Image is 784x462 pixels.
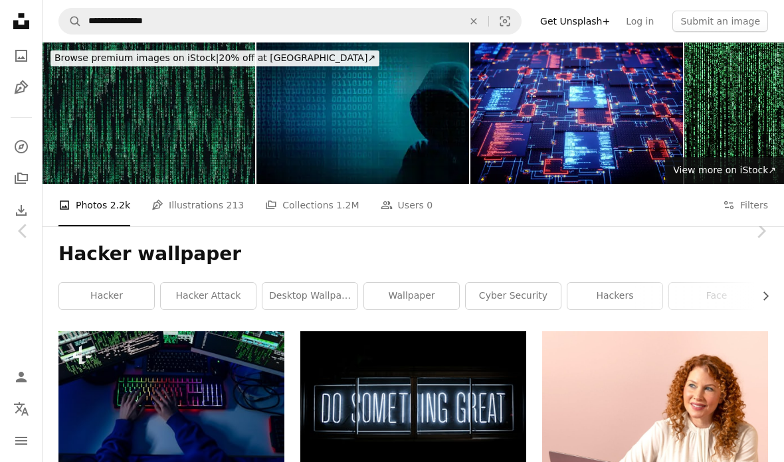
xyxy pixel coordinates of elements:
a: Close-up of a woman hacker hands at keyboard computer in the dark room at night, cyberwar concept... [58,400,284,412]
img: the dark web [256,42,469,184]
button: Filters [723,184,768,226]
a: Explore [8,133,35,160]
a: desktop wallpaper [262,283,357,309]
a: cyber security [466,283,561,309]
a: Users 0 [381,184,433,226]
a: wallpaper [364,283,459,309]
button: Menu [8,427,35,454]
span: 1.2M [336,198,359,212]
button: Clear [459,9,488,34]
form: Find visuals sitewide [58,8,522,35]
a: Log in [618,11,662,32]
img: Futuristic Circuitry Close Up [470,42,683,184]
span: 213 [227,198,245,212]
button: Submit an image [672,11,768,32]
button: Visual search [489,9,521,34]
span: 0 [427,198,433,212]
img: Binary Matrix [43,42,255,184]
a: Browse premium images on iStock|20% off at [GEOGRAPHIC_DATA]↗ [43,42,387,74]
h1: Hacker wallpaper [58,242,768,266]
a: Photos [8,42,35,69]
a: View more on iStock↗ [665,157,784,184]
a: Get Unsplash+ [532,11,618,32]
button: scroll list to the right [753,283,768,309]
button: Search Unsplash [59,9,82,34]
a: Collections [8,165,35,192]
a: Illustrations 213 [151,184,244,226]
a: Next [737,167,784,295]
span: Browse premium images on iStock | [54,52,219,63]
a: Do Something Great neon sign [300,400,526,412]
button: Language [8,396,35,422]
a: hacker attack [161,283,256,309]
a: hackers [567,283,662,309]
span: 20% off at [GEOGRAPHIC_DATA] ↗ [54,52,375,63]
a: Log in / Sign up [8,364,35,390]
a: Illustrations [8,74,35,101]
a: hacker [59,283,154,309]
a: Collections 1.2M [265,184,359,226]
a: face [669,283,764,309]
span: View more on iStock ↗ [673,165,776,175]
